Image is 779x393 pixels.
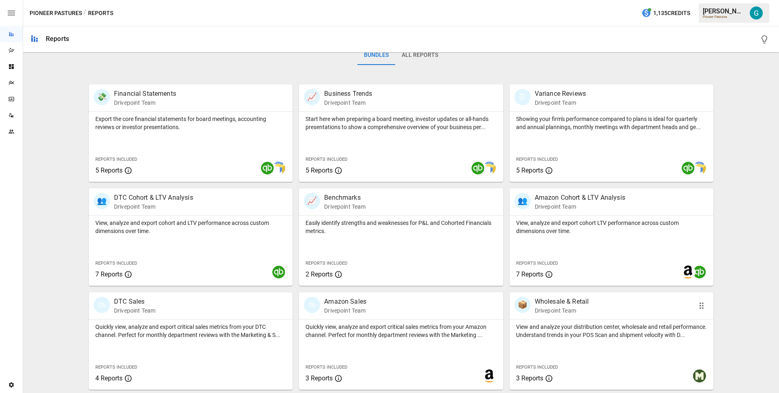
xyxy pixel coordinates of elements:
[516,270,543,278] span: 7 Reports
[30,8,82,18] button: Pioneer Pastures
[94,89,110,105] div: 💸
[95,115,286,131] p: Export the core financial statements for board meetings, accounting reviews or investor presentat...
[750,6,763,19] img: Gavin Acres
[693,369,706,382] img: muffindata
[535,99,586,107] p: Drivepoint Team
[306,261,347,266] span: Reports Included
[114,307,155,315] p: Drivepoint Team
[95,261,137,266] span: Reports Included
[306,365,347,370] span: Reports Included
[324,99,372,107] p: Drivepoint Team
[516,157,558,162] span: Reports Included
[306,166,333,174] span: 5 Reports
[114,203,193,211] p: Drivepoint Team
[95,166,123,174] span: 5 Reports
[95,270,123,278] span: 7 Reports
[95,323,286,339] p: Quickly view, analyze and export critical sales metrics from your DTC channel. Perfect for monthl...
[324,89,372,99] p: Business Trends
[306,219,496,235] p: Easily identify strengths and weaknesses for P&L and Cohorted Financials metrics.
[272,162,285,175] img: smart model
[516,365,558,370] span: Reports Included
[95,374,123,382] span: 4 Reports
[306,323,496,339] p: Quickly view, analyze and export critical sales metrics from your Amazon channel. Perfect for mon...
[95,219,286,235] p: View, analyze and export cohort and LTV performance across custom dimensions over time.
[703,7,745,15] div: [PERSON_NAME]
[114,89,176,99] p: Financial Statements
[272,266,285,279] img: quickbooks
[324,203,366,211] p: Drivepoint Team
[745,2,768,24] button: Gavin Acres
[682,162,695,175] img: quickbooks
[516,166,543,174] span: 5 Reports
[703,15,745,19] div: Pioneer Pastures
[84,8,86,18] div: /
[516,323,707,339] p: View and analyze your distribution center, wholesale and retail performance. Understand trends in...
[514,297,531,313] div: 📦
[114,297,155,307] p: DTC Sales
[535,193,625,203] p: Amazon Cohort & LTV Analysis
[304,297,320,313] div: 🛍
[471,162,484,175] img: quickbooks
[514,193,531,209] div: 👥
[114,193,193,203] p: DTC Cohort & LTV Analysis
[693,266,706,279] img: quickbooks
[653,8,690,18] span: 1,135 Credits
[114,99,176,107] p: Drivepoint Team
[535,297,589,307] p: Wholesale & Retail
[535,89,586,99] p: Variance Reviews
[306,115,496,131] p: Start here when preparing a board meeting, investor updates or all-hands presentations to show a ...
[306,157,347,162] span: Reports Included
[95,157,137,162] span: Reports Included
[46,35,69,43] div: Reports
[483,369,496,382] img: amazon
[94,193,110,209] div: 👥
[516,115,707,131] p: Showing your firm's performance compared to plans is ideal for quarterly and annual plannings, mo...
[516,374,543,382] span: 3 Reports
[304,89,320,105] div: 📈
[514,89,531,105] div: 🗓
[304,193,320,209] div: 📈
[535,307,589,315] p: Drivepoint Team
[395,45,445,65] button: All Reports
[535,203,625,211] p: Drivepoint Team
[324,307,366,315] p: Drivepoint Team
[324,297,366,307] p: Amazon Sales
[693,162,706,175] img: smart model
[516,219,707,235] p: View, analyze and export cohort LTV performance across custom dimensions over time.
[261,162,274,175] img: quickbooks
[638,6,693,21] button: 1,135Credits
[95,365,137,370] span: Reports Included
[306,374,333,382] span: 3 Reports
[357,45,395,65] button: Bundles
[682,266,695,279] img: amazon
[516,261,558,266] span: Reports Included
[483,162,496,175] img: smart model
[324,193,366,203] p: Benchmarks
[306,270,333,278] span: 2 Reports
[94,297,110,313] div: 🛍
